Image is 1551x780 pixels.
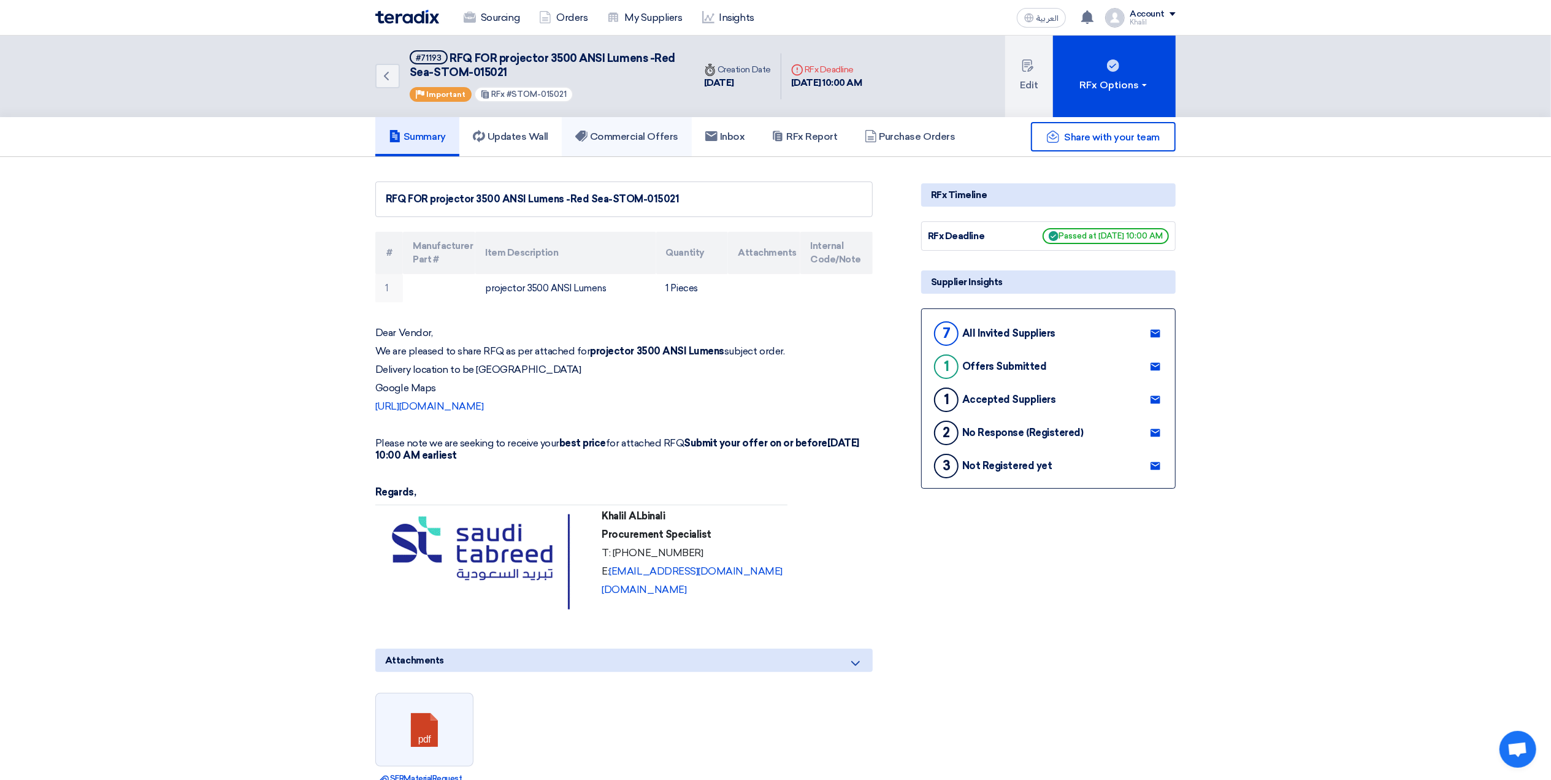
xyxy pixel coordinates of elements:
[475,232,656,274] th: Item Description
[403,232,475,274] th: Manufacturer Part #
[800,232,873,274] th: Internal Code/Note
[375,400,483,412] a: [URL][DOMAIN_NAME]
[562,117,692,156] a: Commercial Offers
[934,454,959,478] div: 3
[375,437,859,461] strong: Submit your offer on or before[DATE] 10:00 AM earliest
[389,131,446,143] h5: Summary
[704,63,771,76] div: Creation Date
[656,232,729,274] th: Quantity
[1080,78,1149,93] div: RFx Options
[602,547,783,559] p: T: [PHONE_NUMBER]
[1005,36,1053,117] button: Edit
[791,76,862,90] div: [DATE] 10:00 AM
[692,117,759,156] a: Inbox
[1053,36,1176,117] button: RFx Options
[934,421,959,445] div: 2
[962,361,1046,372] div: Offers Submitted
[375,10,439,24] img: Teradix logo
[934,321,959,346] div: 7
[1017,8,1066,28] button: العربية
[375,364,873,376] p: Delivery location to be [GEOGRAPHIC_DATA]
[507,90,567,99] span: #STOM-015021
[597,4,692,31] a: My Suppliers
[921,270,1176,294] div: Supplier Insights
[921,183,1176,207] div: RFx Timeline
[656,274,729,303] td: 1 Pieces
[705,131,745,143] h5: Inbox
[1499,731,1536,768] div: Open chat
[728,232,800,274] th: Attachments
[1065,131,1160,143] span: Share with your team
[375,117,459,156] a: Summary
[375,345,873,357] p: We are pleased to share RFQ as per attached for subject order.
[575,131,678,143] h5: Commercial Offers
[375,327,873,339] p: Dear Vendor,
[473,131,548,143] h5: Updates Wall
[454,4,529,31] a: Sourcing
[704,76,771,90] div: [DATE]
[426,90,465,99] span: Important
[791,63,862,76] div: RFx Deadline
[1130,19,1176,26] div: Khalil
[385,654,444,667] span: Attachments
[962,327,1055,339] div: All Invited Suppliers
[962,427,1083,438] div: No Response (Registered)
[380,510,593,614] img: I4IRbxIBg0YhIjQkQlChGJTVQipArAAA9CsYfxiUIEgGhFLnbRi18EYxjFOEYyltGMZyxfQAAAOw==
[602,510,665,522] strong: Khalil ALbinali
[410,50,680,80] h5: RFQ FOR projector 3500 ANSI Lumens -Red Sea-STOM-015021
[934,388,959,412] div: 1
[934,354,959,379] div: 1
[758,117,851,156] a: RFx Report
[1105,8,1125,28] img: profile_test.png
[772,131,837,143] h5: RFx Report
[962,460,1052,472] div: Not Registered yet
[1130,9,1165,20] div: Account
[602,565,783,578] p: E:
[610,565,783,577] a: [EMAIL_ADDRESS][DOMAIN_NAME]
[602,529,711,540] strong: Procurement Specialist
[475,274,656,303] td: projector 3500 ANSI Lumens
[375,382,873,394] p: Google Maps
[416,54,442,62] div: #71193
[410,52,675,79] span: RFQ FOR projector 3500 ANSI Lumens -Red Sea-STOM-015021
[386,192,862,207] div: RFQ FOR projector 3500 ANSI Lumens -Red Sea-STOM-015021
[375,232,403,274] th: #
[962,394,1055,405] div: Accepted Suppliers
[602,584,687,595] a: [DOMAIN_NAME]
[1036,14,1059,23] span: العربية
[851,117,969,156] a: Purchase Orders
[928,229,1020,243] div: RFx Deadline
[1043,228,1169,244] span: Passed at [DATE] 10:00 AM
[692,4,764,31] a: Insights
[375,437,873,462] p: Please note we are seeking to receive your for attached RFQ
[529,4,597,31] a: Orders
[865,131,955,143] h5: Purchase Orders
[375,274,403,303] td: 1
[459,117,562,156] a: Updates Wall
[559,437,606,449] strong: best price
[375,486,416,498] strong: Regards,
[492,90,505,99] span: RFx
[590,345,724,357] strong: projector 3500 ANSI Lumens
